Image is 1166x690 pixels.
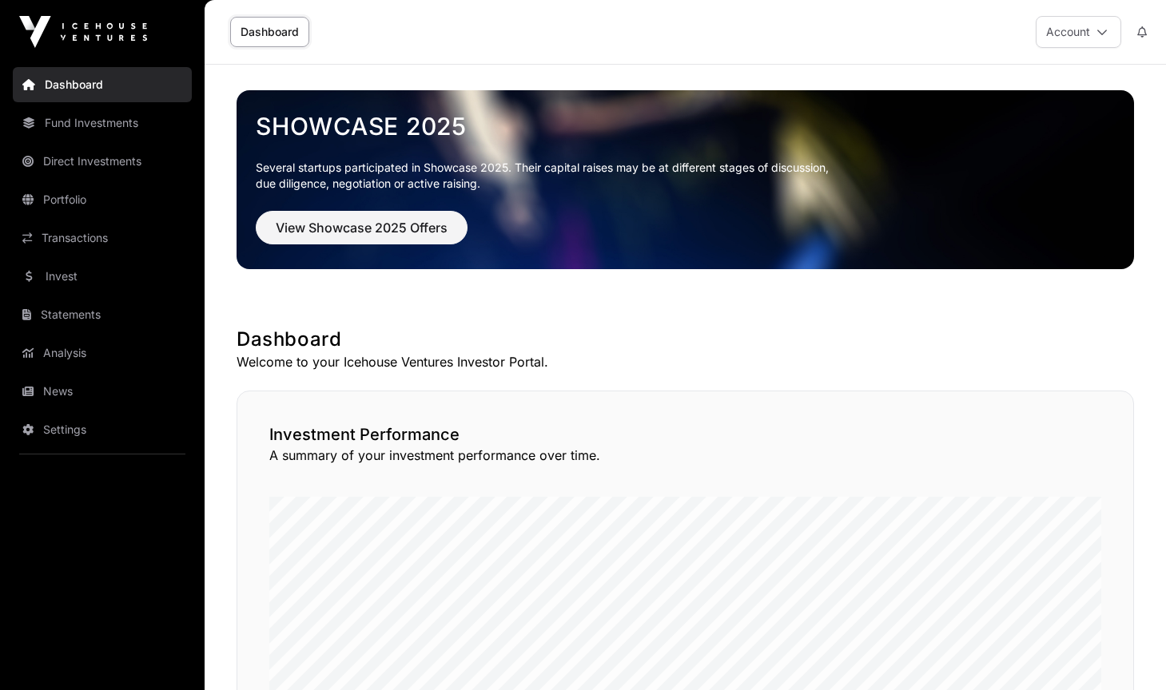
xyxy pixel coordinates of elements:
[256,160,1115,192] p: Several startups participated in Showcase 2025. Their capital raises may be at different stages o...
[13,144,192,179] a: Direct Investments
[13,412,192,447] a: Settings
[256,112,1115,141] a: Showcase 2025
[13,105,192,141] a: Fund Investments
[19,16,147,48] img: Icehouse Ventures Logo
[237,352,1134,371] p: Welcome to your Icehouse Ventures Investor Portal.
[237,90,1134,269] img: Showcase 2025
[13,182,192,217] a: Portfolio
[256,211,468,244] button: View Showcase 2025 Offers
[276,218,448,237] span: View Showcase 2025 Offers
[13,220,192,256] a: Transactions
[237,327,1134,352] h1: Dashboard
[13,335,192,371] a: Analysis
[256,227,468,243] a: View Showcase 2025 Offers
[13,67,192,102] a: Dashboard
[13,297,192,332] a: Statements
[269,423,1101,446] h2: Investment Performance
[1036,16,1121,48] button: Account
[13,374,192,409] a: News
[269,446,1101,465] p: A summary of your investment performance over time.
[13,259,192,294] a: Invest
[230,17,309,47] a: Dashboard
